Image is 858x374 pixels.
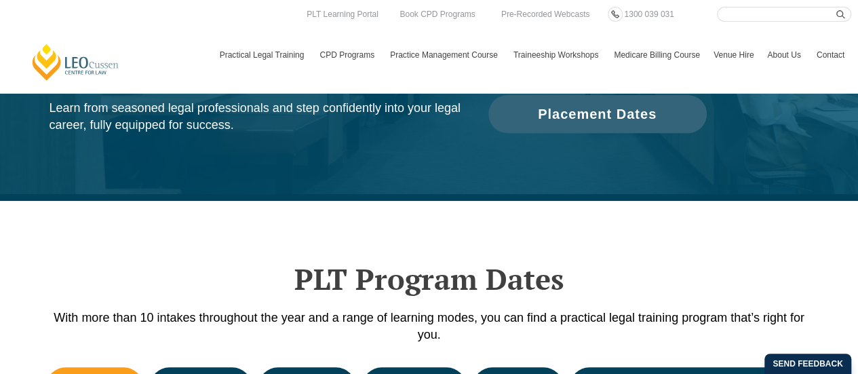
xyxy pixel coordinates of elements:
a: Placement Dates [488,95,707,133]
a: [PERSON_NAME] Centre for Law [31,43,121,81]
a: Practice Management Course [383,35,507,75]
iframe: LiveChat chat widget [767,283,824,340]
p: Learn from seasoned legal professionals and step confidently into your legal career, fully equipp... [50,100,461,134]
a: Traineeship Workshops [507,35,607,75]
a: Medicare Billing Course [607,35,707,75]
h2: PLT Program Dates [43,262,816,296]
span: 1300 039 031 [624,10,674,19]
a: Pre-Recorded Webcasts [498,7,593,22]
a: CPD Programs [313,35,383,75]
p: With more than 10 intakes throughout the year and a range of learning modes, you can find a pract... [43,310,816,343]
a: Contact [810,35,851,75]
a: PLT Learning Portal [303,7,382,22]
a: About Us [760,35,809,75]
a: Book CPD Programs [396,7,478,22]
a: Venue Hire [707,35,760,75]
a: Practical Legal Training [213,35,313,75]
span: Placement Dates [538,107,657,121]
a: 1300 039 031 [621,7,677,22]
